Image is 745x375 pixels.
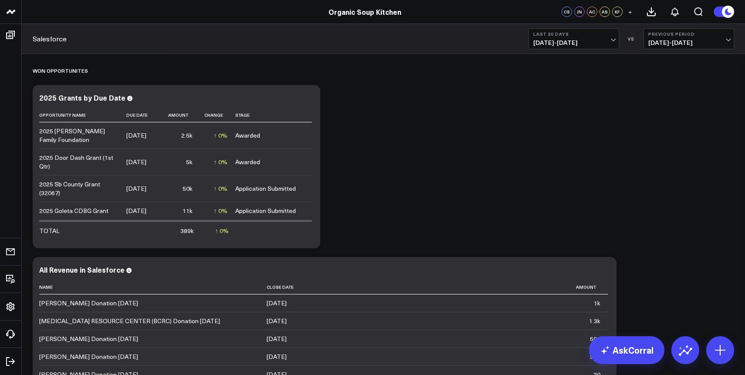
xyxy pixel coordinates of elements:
div: [MEDICAL_DATA] RESOURCE CENTER (BCRC) Donation [DATE] [39,317,220,325]
div: 2025 Door Dash Grant (1st Qtr) [39,153,119,171]
div: 11k [183,206,193,215]
div: [PERSON_NAME] Donation [DATE] [39,352,138,361]
a: AskCorral [589,336,664,364]
div: [DATE] [267,299,287,307]
a: Salesforce [33,34,67,44]
div: ↑ 0% [214,158,227,166]
div: Application Submitted [235,206,296,215]
th: Amount [164,108,200,122]
div: AC [587,7,597,17]
div: [DATE] [267,334,287,343]
div: ↑ 0% [214,184,227,193]
div: 500 [590,334,600,343]
div: 5k [186,158,193,166]
th: Due Date [126,108,164,122]
div: 2.5k [181,131,193,140]
div: [DATE] [126,184,146,193]
div: [DATE] [126,131,146,140]
div: 2025 Goleta CDBG Grant [39,206,108,215]
div: ↑ 0% [215,226,229,235]
div: 1.3k [589,317,600,325]
button: + [625,7,635,17]
div: 389k [180,226,194,235]
div: 2025 Sb County Grant (32067) [39,180,119,197]
div: JN [574,7,585,17]
div: KF [612,7,623,17]
th: Amount [454,280,608,294]
th: Close Date [267,280,454,294]
th: Name [39,280,267,294]
div: 2025 Grants by Due Date [39,93,125,102]
div: 50k [183,184,193,193]
th: Opportunity Name [39,108,126,122]
div: ↑ 0% [214,131,227,140]
div: CS [562,7,572,17]
div: TOTAL [39,226,60,235]
div: [DATE] [126,206,146,215]
div: [DATE] [267,317,287,325]
div: ↑ 0% [214,206,227,215]
span: [DATE] - [DATE] [533,39,614,46]
div: [PERSON_NAME] Donation [DATE] [39,334,138,343]
div: VS [623,36,639,41]
b: Last 30 Days [533,31,614,37]
div: [DATE] [126,158,146,166]
div: [PERSON_NAME] Donation [DATE] [39,299,138,307]
th: Stage [235,108,312,122]
span: [DATE] - [DATE] [648,39,729,46]
div: Application Submitted [235,184,296,193]
div: [DATE] [267,352,287,361]
div: Awarded [235,131,260,140]
div: All Revenue in Salesforce [39,265,125,274]
button: Previous Period[DATE]-[DATE] [643,28,734,49]
th: Change [200,108,235,122]
div: Awarded [235,158,260,166]
div: Won Opportunites [33,61,88,81]
div: AS [599,7,610,17]
button: Last 30 Days[DATE]-[DATE] [528,28,619,49]
div: 2025 [PERSON_NAME] Family Foundation [39,127,119,144]
a: Organic Soup Kitchen [328,7,401,17]
div: 1k [594,299,600,307]
span: + [628,9,632,15]
b: Previous Period [648,31,729,37]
